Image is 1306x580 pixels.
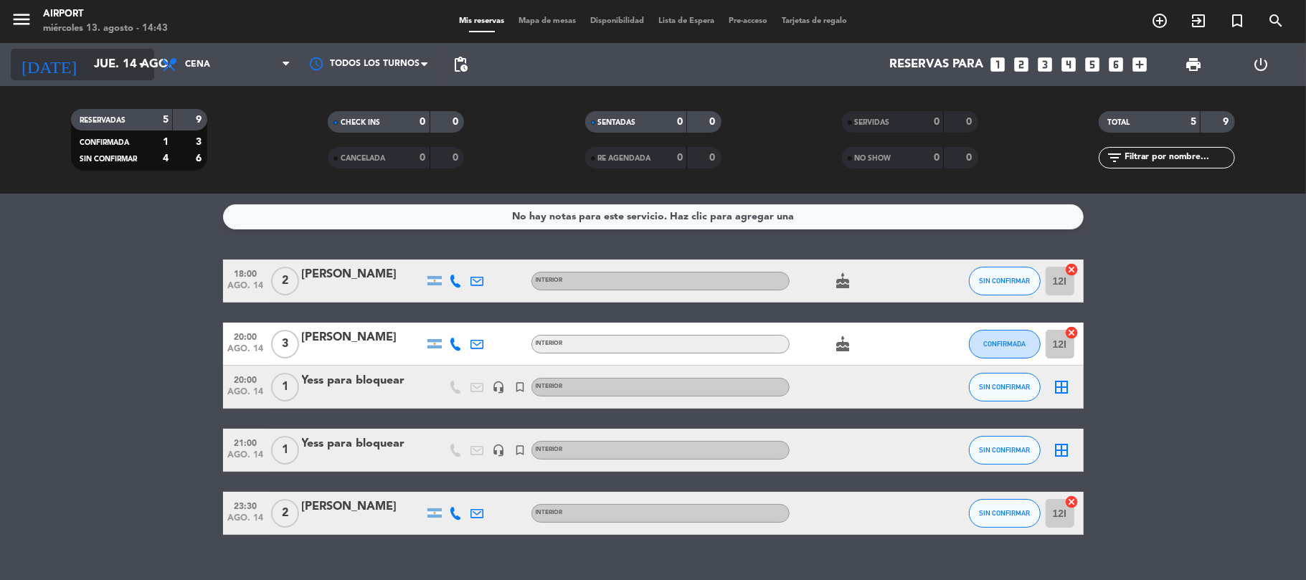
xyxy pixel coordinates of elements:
[835,272,852,290] i: cake
[453,117,461,127] strong: 0
[677,117,683,127] strong: 0
[1190,12,1207,29] i: exit_to_app
[228,265,264,281] span: 18:00
[271,499,299,528] span: 2
[452,56,469,73] span: pending_actions
[341,155,385,162] span: CANCELADA
[302,371,424,390] div: Yess para bloquear
[1054,442,1071,459] i: border_all
[979,277,1030,285] span: SIN CONFIRMAR
[1084,55,1102,74] i: looks_5
[271,373,299,401] span: 1
[536,510,563,515] span: INTERIOR
[453,153,461,163] strong: 0
[271,330,299,358] span: 3
[228,371,264,387] span: 20:00
[934,117,940,127] strong: 0
[1107,119,1130,126] span: TOTAL
[512,209,794,225] div: No hay notas para este servicio. Haz clic para agregar una
[228,328,264,344] span: 20:00
[302,498,424,516] div: [PERSON_NAME]
[196,115,204,125] strong: 9
[536,384,563,389] span: INTERIOR
[775,17,854,25] span: Tarjetas de regalo
[11,9,32,30] i: menu
[855,119,890,126] span: SERVIDAS
[228,513,264,530] span: ago. 14
[721,17,775,25] span: Pre-acceso
[133,56,151,73] i: arrow_drop_down
[1123,150,1234,166] input: Filtrar por nombre...
[709,153,718,163] strong: 0
[1253,56,1270,73] i: power_settings_new
[185,60,210,70] span: Cena
[228,387,264,404] span: ago. 14
[1013,55,1031,74] i: looks_two
[1267,12,1284,29] i: search
[969,267,1041,295] button: SIN CONFIRMAR
[979,383,1030,391] span: SIN CONFIRMAR
[1106,149,1123,166] i: filter_list
[835,336,852,353] i: cake
[163,153,169,163] strong: 4
[341,119,380,126] span: CHECK INS
[1107,55,1126,74] i: looks_6
[228,450,264,467] span: ago. 14
[979,446,1030,454] span: SIN CONFIRMAR
[1065,495,1079,509] i: cancel
[1229,12,1246,29] i: turned_in_not
[493,444,506,457] i: headset_mic
[1060,55,1079,74] i: looks_4
[598,155,651,162] span: RE AGENDADA
[969,330,1041,358] button: CONFIRMADA
[1191,117,1196,127] strong: 5
[979,509,1030,517] span: SIN CONFIRMAR
[514,381,527,394] i: turned_in_not
[452,17,511,25] span: Mis reservas
[1065,325,1079,340] i: cancel
[989,55,1008,74] i: looks_one
[651,17,721,25] span: Lista de Espera
[43,22,168,36] div: miércoles 13. agosto - 14:43
[420,153,426,163] strong: 0
[598,119,636,126] span: SENTADAS
[966,117,975,127] strong: 0
[1185,56,1202,73] span: print
[709,117,718,127] strong: 0
[890,58,984,72] span: Reservas para
[966,153,975,163] strong: 0
[228,281,264,298] span: ago. 14
[1036,55,1055,74] i: looks_3
[493,381,506,394] i: headset_mic
[969,499,1041,528] button: SIN CONFIRMAR
[228,434,264,450] span: 21:00
[969,436,1041,465] button: SIN CONFIRMAR
[80,139,129,146] span: CONFIRMADA
[80,117,126,124] span: RESERVADAS
[11,49,87,80] i: [DATE]
[302,328,424,347] div: [PERSON_NAME]
[420,117,426,127] strong: 0
[536,447,563,452] span: INTERIOR
[196,137,204,147] strong: 3
[271,267,299,295] span: 2
[1054,379,1071,396] i: border_all
[514,444,527,457] i: turned_in_not
[1065,262,1079,277] i: cancel
[855,155,891,162] span: NO SHOW
[271,436,299,465] span: 1
[511,17,583,25] span: Mapa de mesas
[536,341,563,346] span: INTERIOR
[302,434,424,453] div: Yess para bloquear
[934,153,940,163] strong: 0
[1151,12,1168,29] i: add_circle_outline
[11,9,32,35] button: menu
[677,153,683,163] strong: 0
[228,344,264,361] span: ago. 14
[228,497,264,513] span: 23:30
[969,373,1041,401] button: SIN CONFIRMAR
[1223,117,1231,127] strong: 9
[80,156,137,163] span: SIN CONFIRMAR
[196,153,204,163] strong: 6
[302,265,424,284] div: [PERSON_NAME]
